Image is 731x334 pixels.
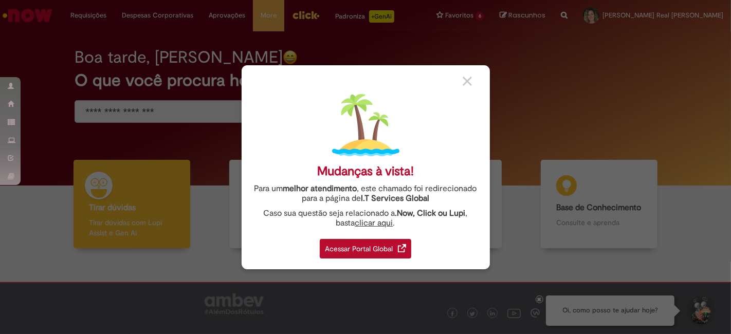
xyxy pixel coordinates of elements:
[320,233,411,258] a: Acessar Portal Global
[283,183,357,194] strong: melhor atendimento
[398,244,406,252] img: redirect_link.png
[249,209,482,228] div: Caso sua questão seja relacionado a , basta .
[332,91,399,159] img: island.png
[317,164,414,179] div: Mudanças à vista!
[463,77,472,86] img: close_button_grey.png
[395,208,466,218] strong: .Now, Click ou Lupi
[249,184,482,203] div: Para um , este chamado foi redirecionado para a página de
[320,239,411,258] div: Acessar Portal Global
[355,212,393,228] a: clicar aqui
[361,188,429,203] a: I.T Services Global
